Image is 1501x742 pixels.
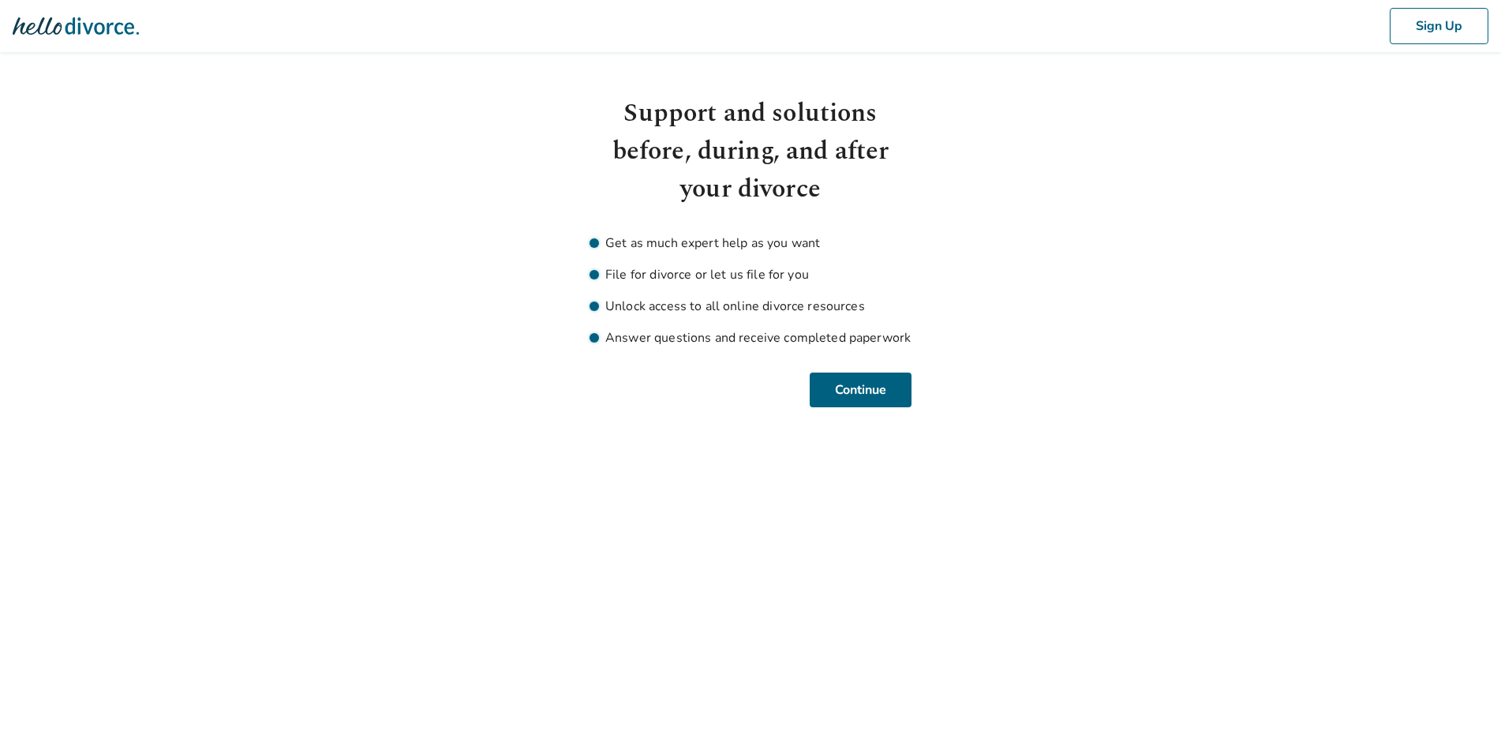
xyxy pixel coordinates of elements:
button: Continue [810,373,911,407]
h1: Support and solutions before, during, and after your divorce [590,95,911,208]
li: Answer questions and receive completed paperwork [590,328,911,347]
li: File for divorce or let us file for you [590,265,911,284]
li: Unlock access to all online divorce resources [590,297,911,316]
li: Get as much expert help as you want [590,234,911,253]
button: Sign Up [1390,8,1488,44]
img: Hello Divorce Logo [13,10,139,42]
